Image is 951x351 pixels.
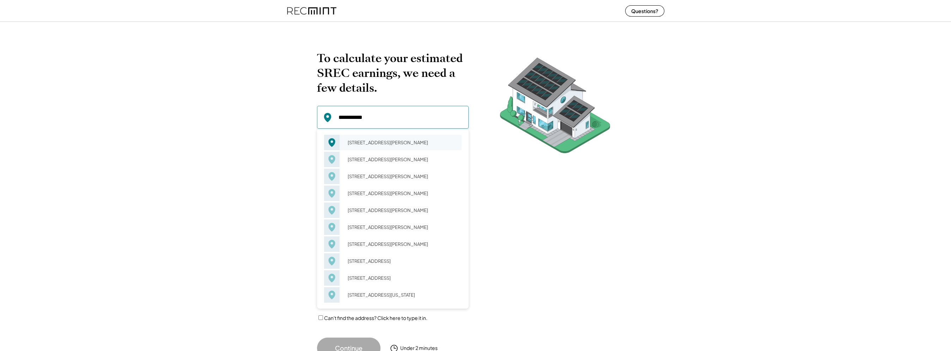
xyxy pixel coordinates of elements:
[324,315,427,321] label: Can't find the address? Click here to type it in.
[317,51,469,95] h2: To calculate your estimated SREC earnings, we need a few details.
[343,256,462,266] div: [STREET_ADDRESS]
[343,171,462,181] div: [STREET_ADDRESS][PERSON_NAME]
[343,138,462,147] div: [STREET_ADDRESS][PERSON_NAME]
[287,1,336,20] img: recmint-logotype%403x%20%281%29.jpeg
[343,155,462,164] div: [STREET_ADDRESS][PERSON_NAME]
[343,239,462,249] div: [STREET_ADDRESS][PERSON_NAME]
[343,290,462,300] div: [STREET_ADDRESS][US_STATE]
[625,5,664,17] button: Questions?
[343,273,462,283] div: [STREET_ADDRESS]
[343,188,462,198] div: [STREET_ADDRESS][PERSON_NAME]
[486,51,624,164] img: RecMintArtboard%207.png
[343,222,462,232] div: [STREET_ADDRESS][PERSON_NAME]
[343,205,462,215] div: [STREET_ADDRESS][PERSON_NAME]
